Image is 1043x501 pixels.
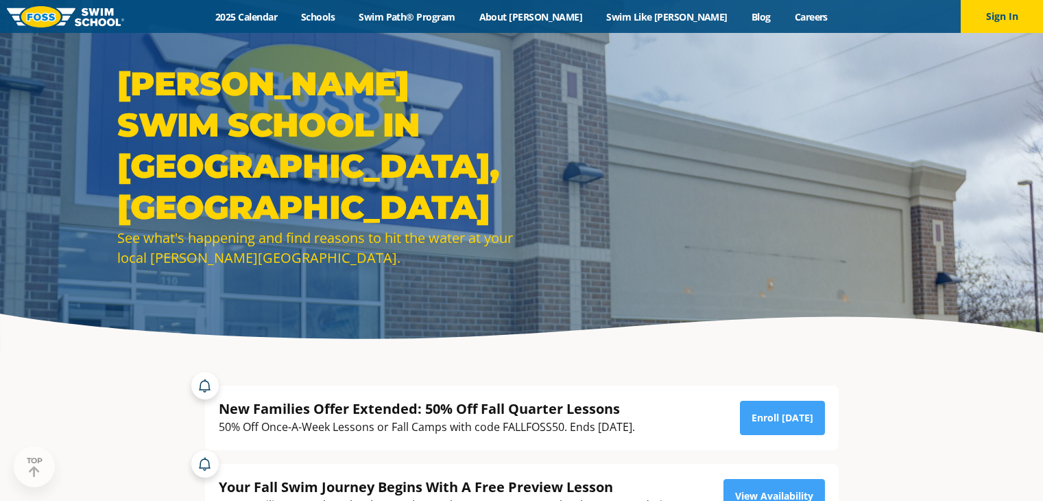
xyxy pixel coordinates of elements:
[219,399,635,418] div: New Families Offer Extended: 50% Off Fall Quarter Lessons
[219,478,679,496] div: Your Fall Swim Journey Begins With A Free Preview Lesson
[595,10,740,23] a: Swim Like [PERSON_NAME]
[27,456,43,478] div: TOP
[289,10,347,23] a: Schools
[7,6,124,27] img: FOSS Swim School Logo
[740,401,825,435] a: Enroll [DATE]
[117,228,515,268] div: See what's happening and find reasons to hit the water at your local [PERSON_NAME][GEOGRAPHIC_DATA].
[117,63,515,228] h1: [PERSON_NAME] Swim School in [GEOGRAPHIC_DATA], [GEOGRAPHIC_DATA]
[204,10,289,23] a: 2025 Calendar
[219,418,635,436] div: 50% Off Once-A-Week Lessons or Fall Camps with code FALLFOSS50. Ends [DATE].
[347,10,467,23] a: Swim Path® Program
[739,10,782,23] a: Blog
[467,10,595,23] a: About [PERSON_NAME]
[782,10,839,23] a: Careers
